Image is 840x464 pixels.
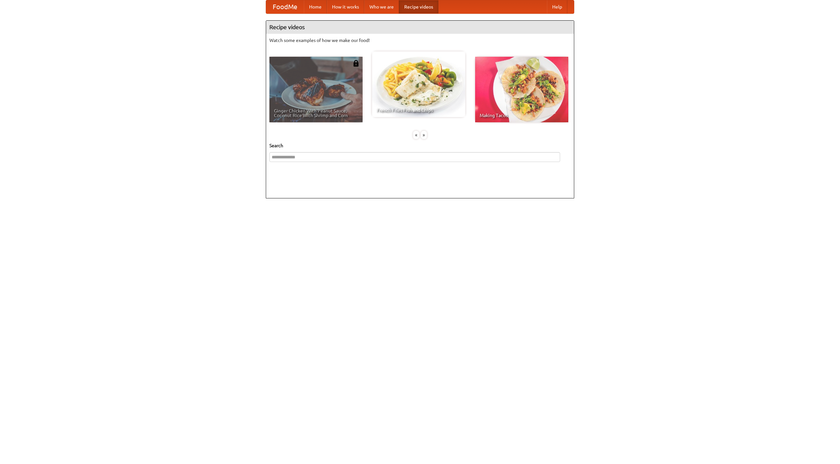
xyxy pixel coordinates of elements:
a: How it works [327,0,364,13]
a: Recipe videos [399,0,438,13]
a: Help [547,0,567,13]
a: Making Tacos [475,57,568,122]
img: 483408.png [353,60,359,67]
a: Home [304,0,327,13]
a: French Fries Fish and Chips [372,51,465,117]
p: Watch some examples of how we make our food! [269,37,571,44]
h4: Recipe videos [266,21,574,34]
h5: Search [269,142,571,149]
a: Who we are [364,0,399,13]
span: Making Tacos [480,113,564,118]
a: FoodMe [266,0,304,13]
span: French Fries Fish and Chips [377,108,461,112]
div: » [421,131,427,139]
div: « [413,131,419,139]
